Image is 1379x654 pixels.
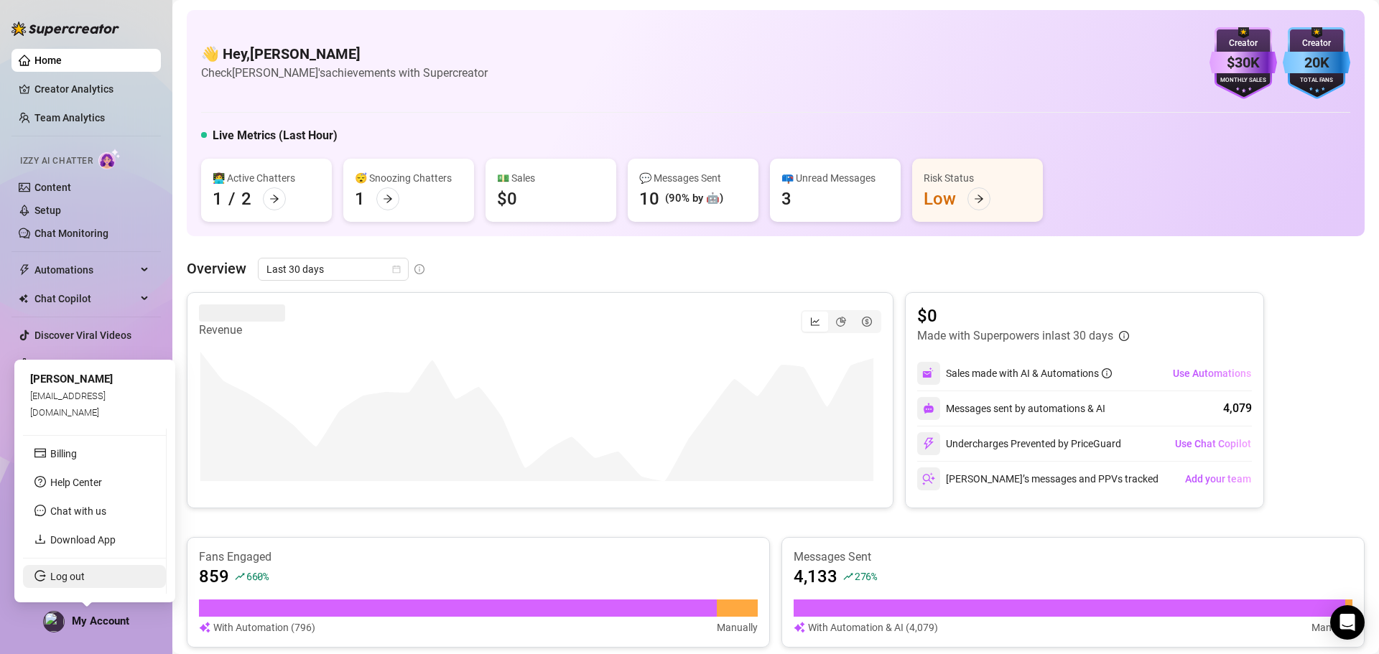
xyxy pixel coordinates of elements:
[50,534,116,546] a: Download App
[11,22,119,36] img: logo-BBDzfeDw.svg
[392,265,401,274] span: calendar
[1209,76,1277,85] div: Monthly Sales
[923,403,934,414] img: svg%3e
[717,620,758,635] article: Manually
[50,477,102,488] a: Help Center
[235,571,245,581] span: rise
[98,149,121,169] img: AI Chatter
[924,170,1031,186] div: Risk Status
[199,549,758,565] article: Fans Engaged
[30,373,113,386] span: [PERSON_NAME]
[34,228,108,239] a: Chat Monitoring
[974,194,984,204] span: arrow-right
[199,565,229,588] article: 859
[34,112,105,123] a: Team Analytics
[34,258,136,281] span: Automations
[794,549,1352,565] article: Messages Sent
[1209,52,1277,74] div: $30K
[269,194,279,204] span: arrow-right
[355,187,365,210] div: 1
[50,571,85,582] a: Log out
[19,264,30,276] span: thunderbolt
[201,44,488,64] h4: 👋 Hey, [PERSON_NAME]
[794,565,837,588] article: 4,133
[946,365,1112,381] div: Sales made with AI & Automations
[213,620,315,635] article: With Automation (796)
[266,258,400,280] span: Last 30 days
[201,64,488,82] article: Check [PERSON_NAME]'s achievements with Supercreator
[808,620,938,635] article: With Automation & AI (4,079)
[1172,362,1252,385] button: Use Automations
[781,170,889,186] div: 📪 Unread Messages
[639,170,747,186] div: 💬 Messages Sent
[1175,438,1251,449] span: Use Chat Copilot
[922,367,935,380] img: svg%3e
[1283,76,1350,85] div: Total Fans
[665,190,723,207] div: (90% by 🤖)
[34,182,71,193] a: Content
[1330,605,1365,640] div: Open Intercom Messenger
[187,258,246,279] article: Overview
[23,565,166,588] li: Log out
[1185,473,1251,485] span: Add your team
[50,448,77,459] a: Billing
[213,170,320,186] div: 👩‍💻 Active Chatters
[1173,368,1251,379] span: Use Automations
[34,205,61,216] a: Setup
[810,317,820,327] span: line-chart
[855,569,877,583] span: 276 %
[1223,400,1252,417] div: 4,079
[1283,37,1350,50] div: Creator
[34,505,46,516] span: message
[34,330,131,341] a: Discover Viral Videos
[1283,27,1350,99] img: blue-badge-DgoSNQY1.svg
[801,310,881,333] div: segmented control
[794,620,805,635] img: svg%3e
[862,317,872,327] span: dollar-circle
[917,397,1105,420] div: Messages sent by automations & AI
[1209,27,1277,99] img: purple-badge-B9DA21FR.svg
[639,187,659,210] div: 10
[34,78,149,101] a: Creator Analytics
[19,294,28,304] img: Chat Copilot
[213,187,223,210] div: 1
[383,194,393,204] span: arrow-right
[1209,37,1277,50] div: Creator
[199,322,285,339] article: Revenue
[836,317,846,327] span: pie-chart
[917,432,1121,455] div: Undercharges Prevented by PriceGuard
[1184,467,1252,490] button: Add your team
[922,472,935,485] img: svg%3e
[781,187,791,210] div: 3
[30,391,106,417] span: [EMAIL_ADDRESS][DOMAIN_NAME]
[1283,52,1350,74] div: 20K
[355,170,463,186] div: 😴 Snoozing Chatters
[20,154,93,168] span: Izzy AI Chatter
[922,437,935,450] img: svg%3e
[1119,331,1129,341] span: info-circle
[497,170,605,186] div: 💵 Sales
[34,358,73,370] a: Settings
[497,187,517,210] div: $0
[917,304,1129,327] article: $0
[23,442,166,465] li: Billing
[1174,432,1252,455] button: Use Chat Copilot
[44,612,64,632] img: profilePics%2F1FLlk62CPCfqWi4cF4kjVbCU7Fo2.png
[34,55,62,66] a: Home
[246,569,269,583] span: 660 %
[1102,368,1112,378] span: info-circle
[72,615,129,627] span: My Account
[34,287,136,310] span: Chat Copilot
[843,571,853,581] span: rise
[1311,620,1352,635] article: Manually
[213,127,338,144] h5: Live Metrics (Last Hour)
[241,187,251,210] div: 2
[414,264,424,274] span: info-circle
[917,327,1113,345] article: Made with Superpowers in last 30 days
[917,467,1159,490] div: [PERSON_NAME]’s messages and PPVs tracked
[50,505,106,517] span: Chat with us
[199,620,210,635] img: svg%3e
